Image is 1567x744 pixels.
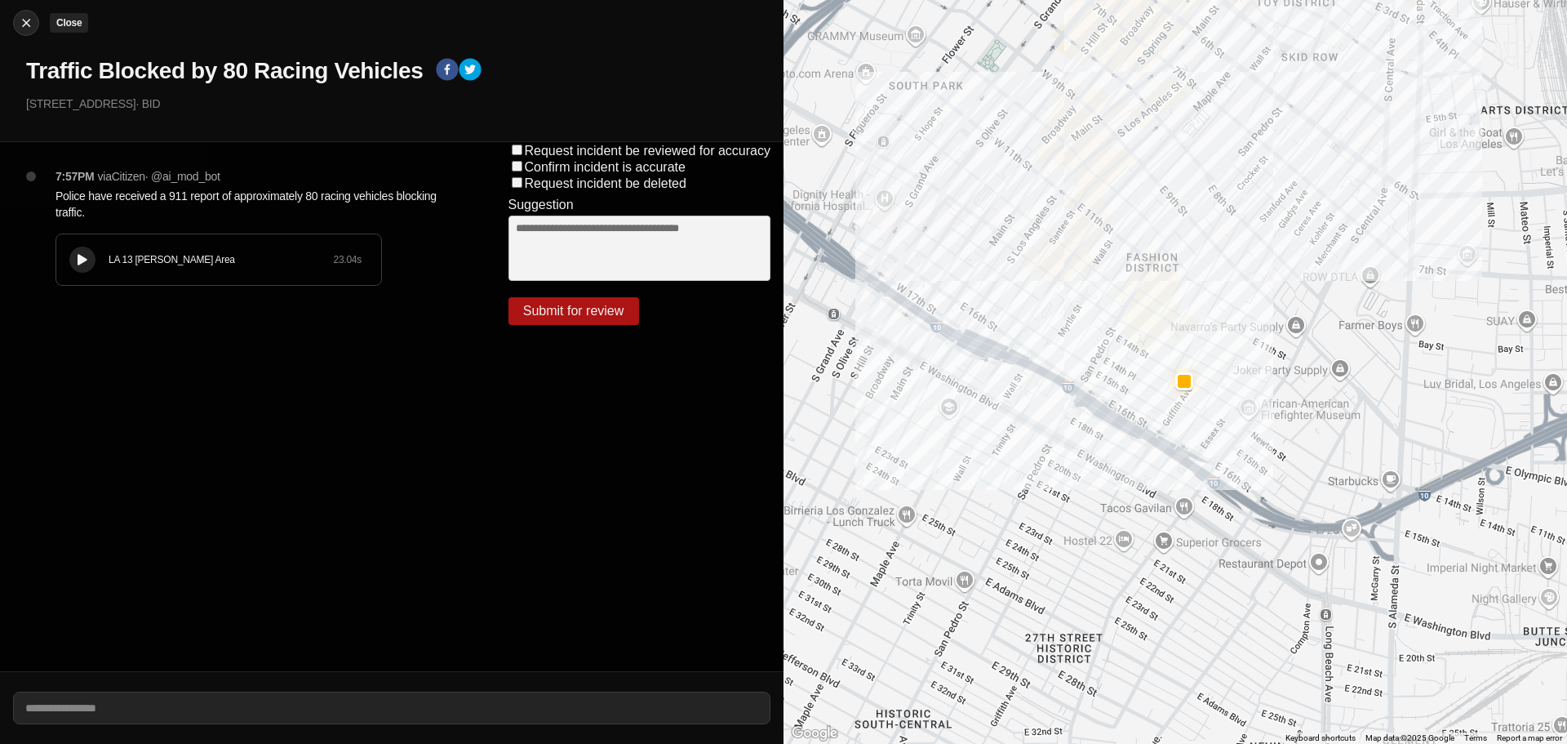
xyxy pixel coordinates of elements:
[436,58,459,84] button: facebook
[1365,733,1454,742] span: Map data ©2025 Google
[333,253,362,266] div: 23.04 s
[508,297,639,325] button: Submit for review
[26,96,770,112] p: [STREET_ADDRESS] · BID
[1497,733,1562,742] a: Report a map error
[55,188,443,221] p: Police have received a 911 report of approximately 80 racing vehicles blocking traffic.
[1464,733,1487,742] a: Terms (opens in new tab)
[55,168,95,185] p: 7:57PM
[788,723,841,744] a: Open this area in Google Maps (opens a new window)
[109,253,333,266] div: LA 13 [PERSON_NAME] Area
[525,144,771,158] label: Request incident be reviewed for accuracy
[56,17,82,29] small: Close
[18,15,34,31] img: cancel
[788,723,841,744] img: Google
[13,10,39,36] button: cancelClose
[1285,733,1356,744] button: Keyboard shortcuts
[98,168,220,185] p: via Citizen · @ ai_mod_bot
[525,160,686,174] label: Confirm incident is accurate
[459,58,482,84] button: twitter
[26,56,423,86] h1: Traffic Blocked by 80 Racing Vehicles
[525,176,686,190] label: Request incident be deleted
[508,198,574,212] label: Suggestion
